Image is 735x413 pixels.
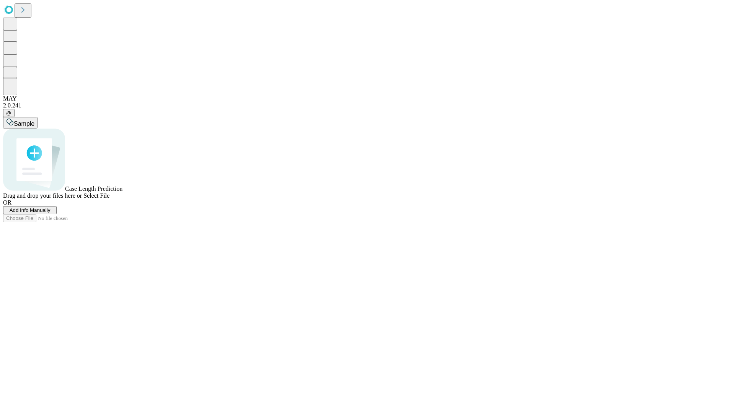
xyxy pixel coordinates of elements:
span: OR [3,199,11,206]
span: Case Length Prediction [65,185,122,192]
div: 2.0.241 [3,102,732,109]
span: Add Info Manually [10,207,51,213]
button: Sample [3,117,38,128]
span: @ [6,110,11,116]
button: @ [3,109,15,117]
button: Add Info Manually [3,206,57,214]
span: Select File [83,192,109,199]
div: MAY [3,95,732,102]
span: Sample [14,120,34,127]
span: Drag and drop your files here or [3,192,82,199]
